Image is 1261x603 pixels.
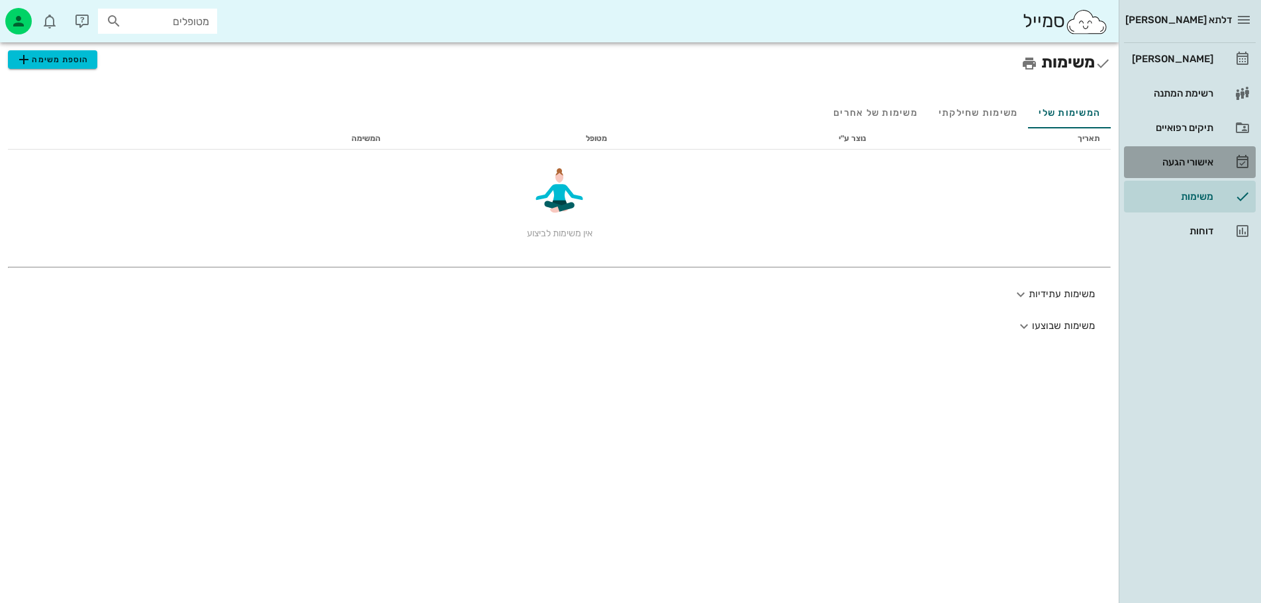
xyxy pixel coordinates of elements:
[16,52,89,68] span: הוספת משימה
[1124,146,1256,178] a: אישורי הגעה
[1124,112,1256,144] a: תיקים רפואיים
[876,128,1111,150] th: תאריך
[526,160,592,226] img: meditate.6497ab3c.gif
[121,128,391,150] th: המשימה
[1078,134,1100,143] span: תאריך
[19,160,1100,240] div: אין משימות לביצוע
[928,97,1029,128] div: משימות שחילקתי
[39,11,47,19] span: תג
[1125,14,1232,26] span: דלתא [PERSON_NAME]
[1124,77,1256,109] a: רשימת המתנה
[586,134,607,143] span: מטופל
[1129,54,1213,64] div: [PERSON_NAME]
[1129,157,1213,167] div: אישורי הגעה
[351,134,381,143] span: המשימה
[1129,226,1213,236] div: דוחות
[823,97,928,128] div: משימות של אחרים
[618,128,876,150] th: נוצר ע"י
[8,50,1111,75] h2: משימות
[1124,43,1256,75] a: [PERSON_NAME]
[8,310,1111,342] button: משימות שבוצעו
[8,279,1111,310] button: משימות עתידיות
[1129,88,1213,99] div: רשימת המתנה
[1124,215,1256,247] a: דוחות
[391,128,618,150] th: מטופל
[1023,7,1108,36] div: סמייל
[8,50,97,69] button: הוספת משימה
[1028,97,1111,128] div: המשימות שלי
[839,134,866,143] span: נוצר ע"י
[1129,122,1213,133] div: תיקים רפואיים
[1065,9,1108,35] img: SmileCloud logo
[1129,191,1213,202] div: משימות
[1124,181,1256,212] a: משימות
